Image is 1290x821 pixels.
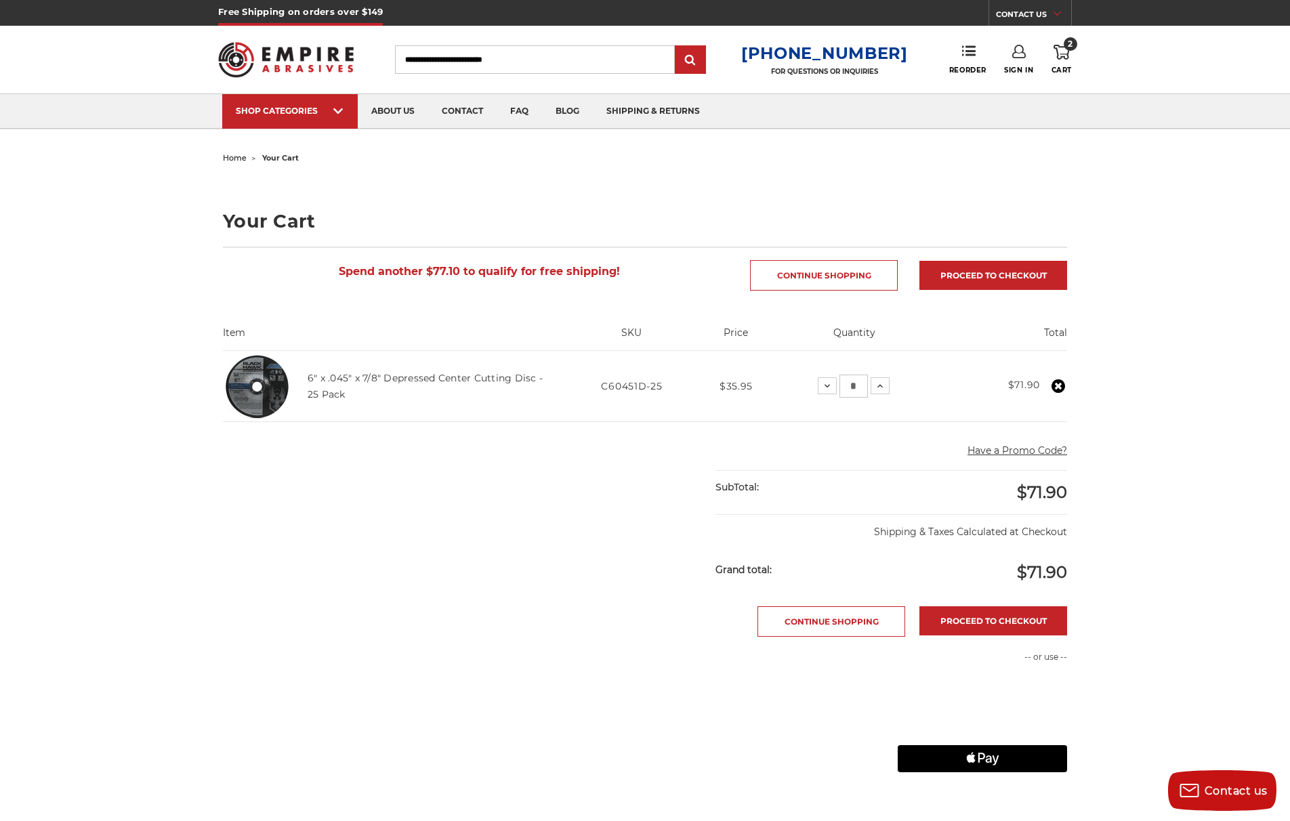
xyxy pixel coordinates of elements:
[1168,770,1276,811] button: Contact us
[996,7,1071,26] a: CONTACT US
[308,372,543,400] a: 6" x .045" x 7/8" Depressed Center Cutting Disc - 25 Pack
[601,380,662,392] span: C60451D-25
[699,326,773,350] th: Price
[757,606,905,637] a: Continue Shopping
[218,33,354,86] img: Empire Abrasives
[428,94,497,129] a: contact
[497,94,542,129] a: faq
[936,326,1067,350] th: Total
[715,514,1067,539] p: Shipping & Taxes Calculated at Checkout
[1017,482,1067,502] span: $71.90
[223,153,247,163] a: home
[358,94,428,129] a: about us
[898,677,1067,704] iframe: PayPal-paypal
[564,326,699,350] th: SKU
[1205,784,1268,797] span: Contact us
[949,45,986,74] a: Reorder
[773,326,936,350] th: Quantity
[1008,379,1040,391] strong: $71.90
[750,260,898,291] a: Continue Shopping
[677,47,704,74] input: Submit
[919,606,1067,635] a: Proceed to checkout
[262,153,299,163] span: your cart
[542,94,593,129] a: blog
[741,43,908,63] a: [PHONE_NUMBER]
[593,94,713,129] a: shipping & returns
[1017,562,1067,582] span: $71.90
[236,106,344,116] div: SHOP CATEGORIES
[223,352,291,420] img: 6" x .045" x 7/8" Depressed Center Type 27 Cut Off Wheel
[223,212,1067,230] h1: Your Cart
[898,711,1067,738] iframe: PayPal-paylater
[967,444,1067,458] button: Have a Promo Code?
[339,265,620,278] span: Spend another $77.10 to qualify for free shipping!
[1052,45,1072,75] a: 2 Cart
[223,326,564,350] th: Item
[720,380,753,392] span: $35.95
[1064,37,1077,51] span: 2
[839,375,868,398] input: 6" x .045" x 7/8" Depressed Center Cutting Disc - 25 Pack Quantity:
[741,67,908,76] p: FOR QUESTIONS OR INQUIRIES
[715,564,772,576] strong: Grand total:
[898,651,1067,663] p: -- or use --
[919,261,1067,290] a: Proceed to checkout
[715,471,892,504] div: SubTotal:
[1004,66,1033,75] span: Sign In
[949,66,986,75] span: Reorder
[1052,66,1072,75] span: Cart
